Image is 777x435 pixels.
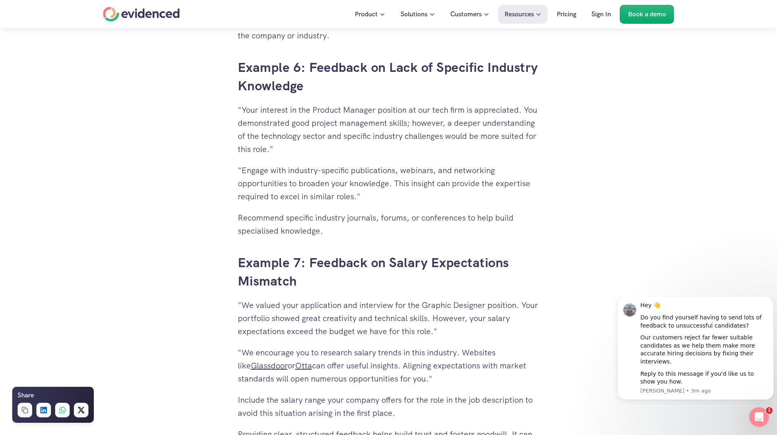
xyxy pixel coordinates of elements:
[238,103,540,156] p: "Your interest in the Product Manager position at our tech firm is appreciated. You demonstrated ...
[18,390,34,401] h6: Share
[103,7,180,22] a: Home
[505,9,534,20] p: Resources
[238,58,540,95] h3: Example 6: Feedback on Lack of Specific Industry Knowledge
[766,407,773,414] span: 1
[27,4,154,13] div: Hey 👋
[585,5,617,24] a: Sign In
[238,211,540,237] p: Recommend specific industry journals, forums, or conferences to help build specialised knowledge.
[614,297,777,405] iframe: Intercom notifications message
[450,9,482,20] p: Customers
[557,9,576,20] p: Pricing
[27,73,154,89] div: Reply to this message if you'd like us to show you how.
[295,360,312,371] a: Otta
[591,9,611,20] p: Sign In
[620,5,674,24] a: Book a demo
[251,360,288,371] a: Glassdoor
[238,254,540,290] h3: Example 7: Feedback on Salary Expectations Mismatch
[355,9,378,20] p: Product
[27,4,154,89] div: Message content
[238,164,540,203] p: "Engage with industry-specific publications, webinars, and networking opportunities to broaden yo...
[27,90,154,98] p: Message from Lewis, sent 3m ago
[749,407,769,427] iframe: Intercom live chat
[628,9,666,20] p: Book a demo
[27,37,154,69] div: Our customers reject far fewer suitable candidates as we help them make more accurate hiring deci...
[238,299,540,338] p: "We valued your application and interview for the Graphic Designer position. Your portfolio showe...
[238,393,540,419] p: Include the salary range your company offers for the role in the job description to avoid this si...
[27,17,154,33] div: Do you find yourself having to send lots of feedback to unsuccessful candidates?
[238,346,540,385] p: "We encourage you to research salary trends in this industry. Websites like or can offer useful i...
[551,5,582,24] a: Pricing
[401,9,427,20] p: Solutions
[9,7,22,20] img: Profile image for Lewis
